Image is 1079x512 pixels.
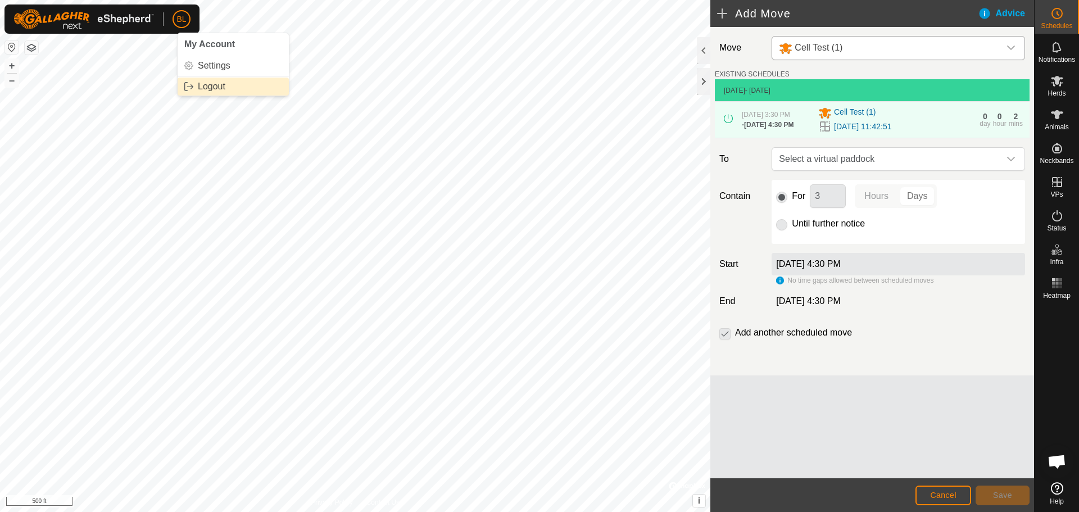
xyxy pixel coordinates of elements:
[978,7,1034,20] div: Advice
[774,148,1000,170] span: Select a virtual paddock
[983,112,987,120] div: 0
[792,192,805,201] label: For
[1043,292,1071,299] span: Heatmap
[993,120,1007,127] div: hour
[795,43,842,52] span: Cell Test (1)
[5,74,19,87] button: –
[693,495,705,507] button: i
[993,491,1012,500] span: Save
[715,36,767,60] label: Move
[776,296,840,306] span: [DATE] 4:30 PM
[998,112,1002,120] div: 0
[715,257,767,271] label: Start
[787,277,933,284] span: No time gaps allowed between scheduled moves
[792,219,865,228] label: Until further notice
[735,328,852,337] label: Add another scheduled move
[1040,157,1073,164] span: Neckbands
[742,120,794,130] div: -
[1048,90,1066,97] span: Herds
[715,69,790,79] label: EXISTING SCHEDULES
[311,497,353,508] a: Privacy Policy
[1009,120,1023,127] div: mins
[915,486,971,505] button: Cancel
[742,111,790,119] span: [DATE] 3:30 PM
[1047,225,1066,232] span: Status
[198,82,225,91] span: Logout
[1035,478,1079,509] a: Help
[1013,112,1018,120] div: 2
[1040,445,1074,478] div: Open chat
[184,39,235,49] span: My Account
[1050,498,1064,505] span: Help
[178,78,289,96] a: Logout
[1050,191,1063,198] span: VPs
[5,59,19,73] button: +
[724,87,745,94] span: [DATE]
[1050,259,1063,265] span: Infra
[198,61,230,70] span: Settings
[25,41,38,55] button: Map Layers
[717,7,978,20] h2: Add Move
[715,294,767,308] label: End
[176,13,186,25] span: BL
[776,259,840,269] label: [DATE] 4:30 PM
[13,9,154,29] img: Gallagher Logo
[976,486,1030,505] button: Save
[715,189,767,203] label: Contain
[1000,37,1022,60] div: dropdown trigger
[698,496,700,505] span: i
[5,40,19,54] button: Reset Map
[366,497,400,508] a: Contact Us
[930,491,956,500] span: Cancel
[715,147,767,171] label: To
[834,106,876,120] span: Cell Test (1)
[1039,56,1075,63] span: Notifications
[178,57,289,75] a: Settings
[744,121,794,129] span: [DATE] 4:30 PM
[980,120,990,127] div: day
[774,37,1000,60] span: Cell Test
[834,121,891,133] a: [DATE] 11:42:51
[1045,124,1069,130] span: Animals
[1000,148,1022,170] div: dropdown trigger
[745,87,770,94] span: - [DATE]
[1041,22,1072,29] span: Schedules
